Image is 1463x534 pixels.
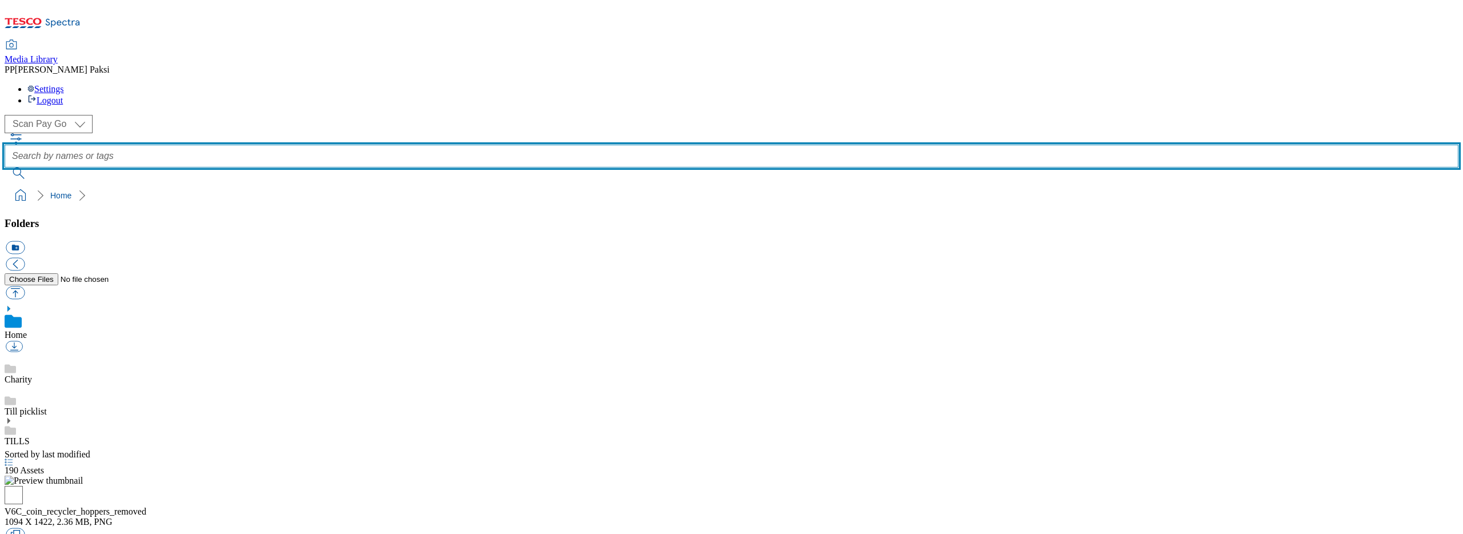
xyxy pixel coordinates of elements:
[5,374,32,384] a: Charity
[5,517,1458,527] div: 1094 X 1422, 2.36 MB, PNG
[5,507,1458,517] div: V6C_coin_recycler_hoppers_removed
[5,54,58,64] span: Media Library
[5,185,1458,206] nav: breadcrumb
[5,407,47,416] a: Till picklist
[5,465,44,475] span: Assets
[5,145,1458,168] input: Search by names or tags
[15,65,110,74] span: [PERSON_NAME] Paksi
[27,84,64,94] a: Settings
[11,186,30,205] a: home
[5,217,1458,230] h3: Folders
[5,41,58,65] a: Media Library
[5,465,20,475] span: 190
[27,95,63,105] a: Logout
[5,330,27,340] a: Home
[5,449,90,459] span: Sorted by last modified
[5,65,15,74] span: PP
[5,436,30,446] a: TILLS
[5,476,83,486] img: Preview thumbnail
[50,191,71,200] a: Home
